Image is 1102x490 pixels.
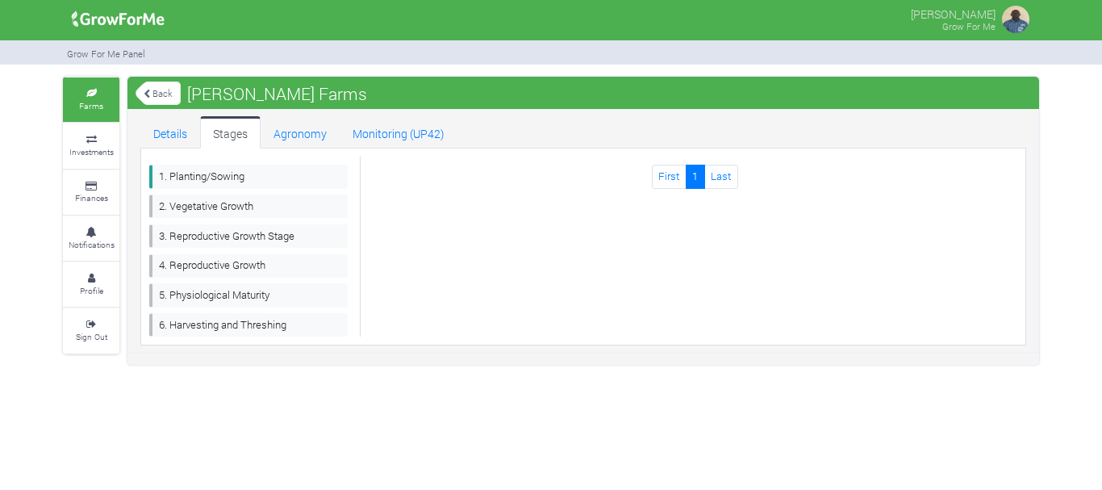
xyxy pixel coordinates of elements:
[79,100,103,111] small: Farms
[149,283,348,307] a: 5. Physiological Maturity
[67,48,145,60] small: Grow For Me Panel
[942,20,996,32] small: Grow For Me
[1000,3,1032,36] img: growforme image
[63,308,119,353] a: Sign Out
[75,192,108,203] small: Finances
[149,313,348,337] a: 6. Harvesting and Threshing
[80,285,103,296] small: Profile
[149,224,348,248] a: 3. Reproductive Growth Stage
[704,165,738,188] a: Last
[183,77,371,110] span: [PERSON_NAME] Farms
[76,331,107,342] small: Sign Out
[63,77,119,122] a: Farms
[686,165,705,188] a: 1
[911,3,996,23] p: [PERSON_NAME]
[66,3,170,36] img: growforme image
[200,116,261,149] a: Stages
[63,216,119,261] a: Notifications
[340,116,457,149] a: Monitoring (UP42)
[69,146,114,157] small: Investments
[69,239,115,250] small: Notifications
[149,165,348,188] a: 1. Planting/Sowing
[373,165,1018,188] nav: Page Navigation
[63,124,119,168] a: Investments
[63,262,119,307] a: Profile
[140,116,200,149] a: Details
[63,170,119,215] a: Finances
[149,195,348,218] a: 2. Vegetative Growth
[136,80,181,107] a: Back
[261,116,340,149] a: Agronomy
[652,165,687,188] a: First
[149,254,348,278] a: 4. Reproductive Growth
